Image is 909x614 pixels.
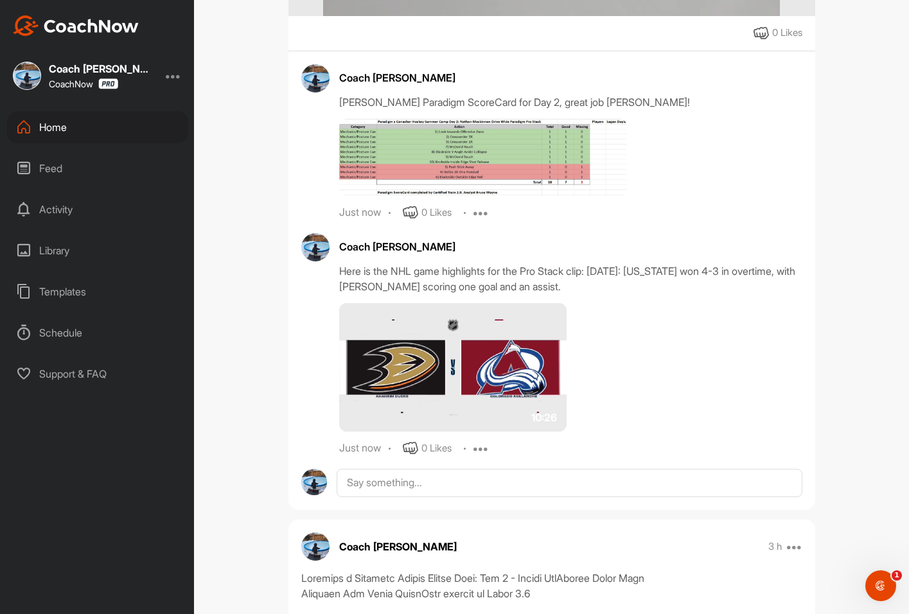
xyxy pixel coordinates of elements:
img: avatar [301,469,328,495]
div: Coach [PERSON_NAME] [49,64,152,74]
img: square_9c4a4b4bc6844270c1d3c4487770f3a3.jpg [13,62,41,90]
div: Coach [PERSON_NAME] [339,70,802,85]
img: avatar [301,532,330,561]
p: Coach [PERSON_NAME] [339,539,457,554]
img: media [339,119,627,197]
div: Library [7,234,188,267]
div: [PERSON_NAME] Paradigm ScoreCard for Day 2, great job [PERSON_NAME]! [339,94,802,110]
p: 3 h [768,540,782,553]
div: Activity [7,193,188,225]
div: Feed [7,152,188,184]
div: 0 Likes [421,206,452,220]
span: 10:26 [531,410,557,425]
img: media [339,303,567,432]
div: CoachNow [49,78,118,89]
div: Here is the NHL game highlights for the Pro Stack clip: [DATE]: [US_STATE] won 4-3 in overtime, w... [339,263,802,294]
img: CoachNow Pro [98,78,118,89]
div: Just now [339,206,381,219]
div: Just now [339,442,381,455]
div: Home [7,111,188,143]
div: 0 Likes [772,26,802,40]
div: Templates [7,276,188,308]
img: avatar [301,64,330,92]
img: CoachNow [13,15,139,36]
div: Schedule [7,317,188,349]
div: 0 Likes [421,441,452,456]
span: 1 [892,570,902,581]
iframe: Intercom live chat [865,570,896,601]
div: Support & FAQ [7,358,188,390]
img: avatar [301,233,330,261]
div: Coach [PERSON_NAME] [339,239,802,254]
